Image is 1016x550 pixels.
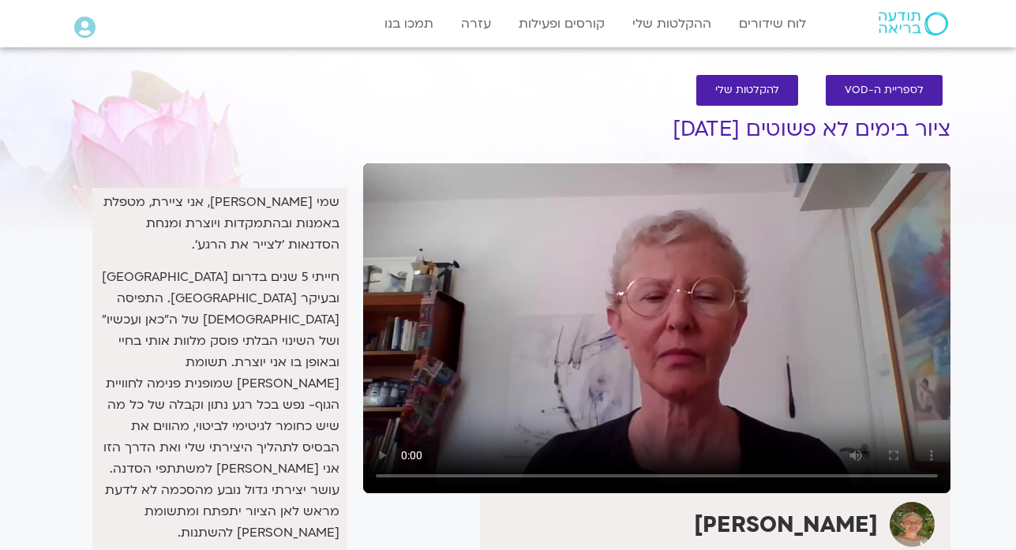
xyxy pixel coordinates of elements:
a: לספריית ה-VOD [826,75,943,106]
a: תמכו בנו [377,9,441,39]
a: להקלטות שלי [696,75,798,106]
img: תודעה בריאה [879,12,948,36]
img: דורית טייכמן [890,502,935,547]
span: לספריית ה-VOD [845,84,924,96]
p: שמי [PERSON_NAME], אני ציירת, מטפלת באמנות ובהתמקדות ויוצרת ומנחת הסדנאות 'לצייר את הרגע'. [100,192,339,256]
a: ההקלטות שלי [624,9,719,39]
a: עזרה [453,9,499,39]
p: חייתי 5 שנים בדרום [GEOGRAPHIC_DATA] ובעיקר [GEOGRAPHIC_DATA]. התפיסה [DEMOGRAPHIC_DATA] של ה"כאן... [100,267,339,544]
a: קורסים ופעילות [511,9,613,39]
span: להקלטות שלי [715,84,779,96]
strong: [PERSON_NAME] [694,510,878,540]
a: לוח שידורים [731,9,814,39]
h1: ציור בימים לא פשוטים [DATE] [363,118,950,141]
